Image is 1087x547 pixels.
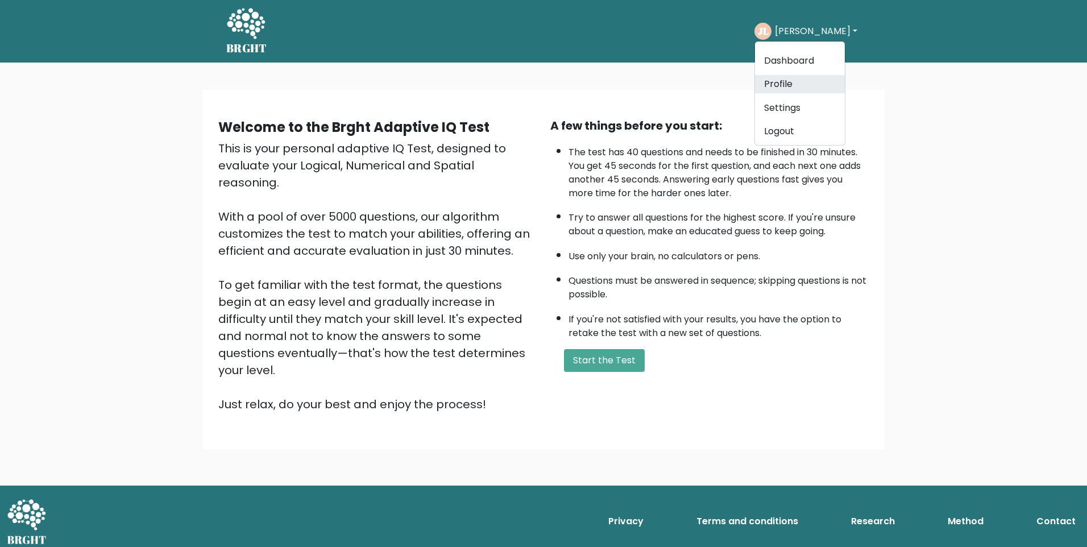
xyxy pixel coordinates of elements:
[569,244,869,263] li: Use only your brain, no calculators or pens.
[569,140,869,200] li: The test has 40 questions and needs to be finished in 30 minutes. You get 45 seconds for the firs...
[604,510,648,533] a: Privacy
[755,99,845,117] a: Settings
[755,122,845,140] a: Logout
[569,307,869,340] li: If you're not satisfied with your results, you have the option to retake the test with a new set ...
[218,118,489,136] b: Welcome to the Brght Adaptive IQ Test
[226,42,267,55] h5: BRGHT
[757,24,768,38] text: JL
[564,349,645,372] button: Start the Test
[1032,510,1080,533] a: Contact
[943,510,988,533] a: Method
[569,205,869,238] li: Try to answer all questions for the highest score. If you're unsure about a question, make an edu...
[550,117,869,134] div: A few things before you start:
[218,140,537,413] div: This is your personal adaptive IQ Test, designed to evaluate your Logical, Numerical and Spatial ...
[569,268,869,301] li: Questions must be answered in sequence; skipping questions is not possible.
[755,75,845,93] a: Profile
[692,510,803,533] a: Terms and conditions
[847,510,899,533] a: Research
[226,5,267,58] a: BRGHT
[755,52,845,70] a: Dashboard
[771,24,861,39] button: [PERSON_NAME]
